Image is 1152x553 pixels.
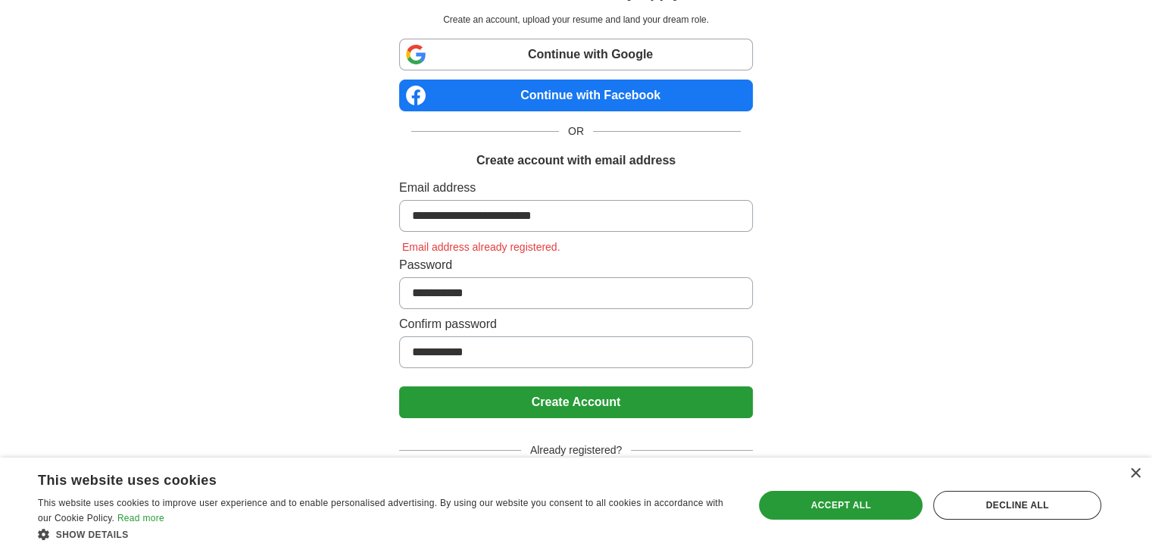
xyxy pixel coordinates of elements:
div: This website uses cookies [38,467,695,489]
span: This website uses cookies to improve user experience and to enable personalised advertising. By u... [38,498,723,523]
span: Already registered? [521,442,631,458]
h1: Create account with email address [476,152,676,170]
div: Decline all [933,491,1101,520]
div: Accept all [759,491,923,520]
span: OR [559,123,593,139]
span: Email address already registered. [399,241,564,253]
a: Continue with Facebook [399,80,753,111]
button: Create Account [399,386,753,418]
a: Read more, opens a new window [117,513,164,523]
a: Continue with Google [399,39,753,70]
label: Email address [399,179,753,197]
div: Show details [38,526,732,542]
div: Close [1129,468,1141,480]
span: Show details [56,530,129,540]
label: Password [399,256,753,274]
label: Confirm password [399,315,753,333]
p: Create an account, upload your resume and land your dream role. [402,13,750,27]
